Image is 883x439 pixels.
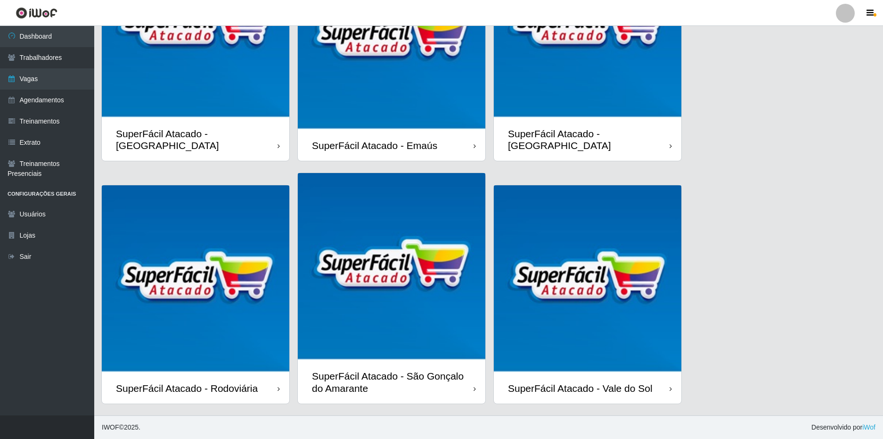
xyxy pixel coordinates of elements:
[298,173,485,361] img: cardImg
[116,128,278,151] div: SuperFácil Atacado - [GEOGRAPHIC_DATA]
[312,140,437,151] div: SuperFácil Atacado - Emaús
[811,422,875,432] span: Desenvolvido por
[16,7,57,19] img: CoreUI Logo
[102,185,289,404] a: SuperFácil Atacado - Rodoviária
[494,185,681,373] img: cardImg
[102,423,119,431] span: IWOF
[102,422,140,432] span: © 2025 .
[298,173,485,403] a: SuperFácil Atacado - São Gonçalo do Amarante
[508,128,670,151] div: SuperFácil Atacado - [GEOGRAPHIC_DATA]
[862,423,875,431] a: iWof
[508,382,653,394] div: SuperFácil Atacado - Vale do Sol
[116,382,258,394] div: SuperFácil Atacado - Rodoviária
[494,185,681,404] a: SuperFácil Atacado - Vale do Sol
[102,185,289,373] img: cardImg
[312,370,474,394] div: SuperFácil Atacado - São Gonçalo do Amarante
